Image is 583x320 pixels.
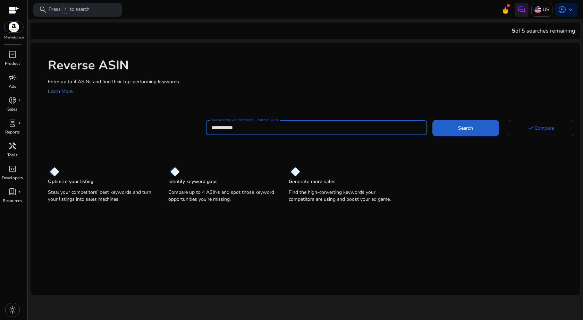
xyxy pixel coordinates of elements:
img: diamond.svg [168,167,180,176]
p: Press to search [49,6,90,14]
span: Search [458,124,473,132]
a: Learn More [48,88,73,95]
span: fiber_manual_record [18,99,21,102]
p: Compare up to 4 ASINs and spot those keyword opportunities you’re missing. [168,189,275,203]
span: campaign [8,73,17,81]
button: Search [432,120,499,136]
span: Compare [534,124,554,132]
p: Enter up to 4 ASINs and find their top-performing keywords. [48,78,573,85]
span: fiber_manual_record [18,122,21,124]
span: lab_profile [8,119,17,127]
mat-icon: swap_horiz [528,125,534,131]
img: amazon.svg [5,22,23,32]
img: diamond.svg [289,167,300,176]
span: search [39,6,47,14]
p: Marketplace [4,35,24,40]
p: Product [5,60,20,67]
p: Tools [7,152,18,158]
div: of 5 searches remaining [512,27,575,35]
img: diamond.svg [48,167,59,176]
p: Developers [2,175,23,181]
p: Reports [5,129,20,135]
h1: Reverse ASIN [48,58,573,73]
span: account_circle [558,6,566,14]
span: book_4 [8,188,17,196]
mat-label: Your next big win starts here—enter an ASIN [211,118,278,122]
p: Find the high-converting keywords your competitors are using and boost your ad game. [289,189,395,203]
span: keyboard_arrow_down [566,6,575,14]
span: 5 [512,27,515,35]
span: inventory_2 [8,50,17,59]
p: Generate more sales [289,178,336,185]
span: handyman [8,142,17,150]
p: Sales [7,106,17,112]
span: code_blocks [8,165,17,173]
p: US [543,3,549,16]
span: light_mode [8,306,17,314]
span: donut_small [8,96,17,104]
p: Resources [3,198,22,204]
p: Ads [9,83,16,89]
img: us.svg [534,6,541,13]
span: fiber_manual_record [18,190,21,193]
span: / [62,6,68,14]
button: Compare [508,120,574,136]
p: Optimize your listing [48,178,93,185]
p: Identify keyword gaps [168,178,218,185]
p: Steal your competitors’ best keywords and turn your listings into sales machines. [48,189,154,203]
